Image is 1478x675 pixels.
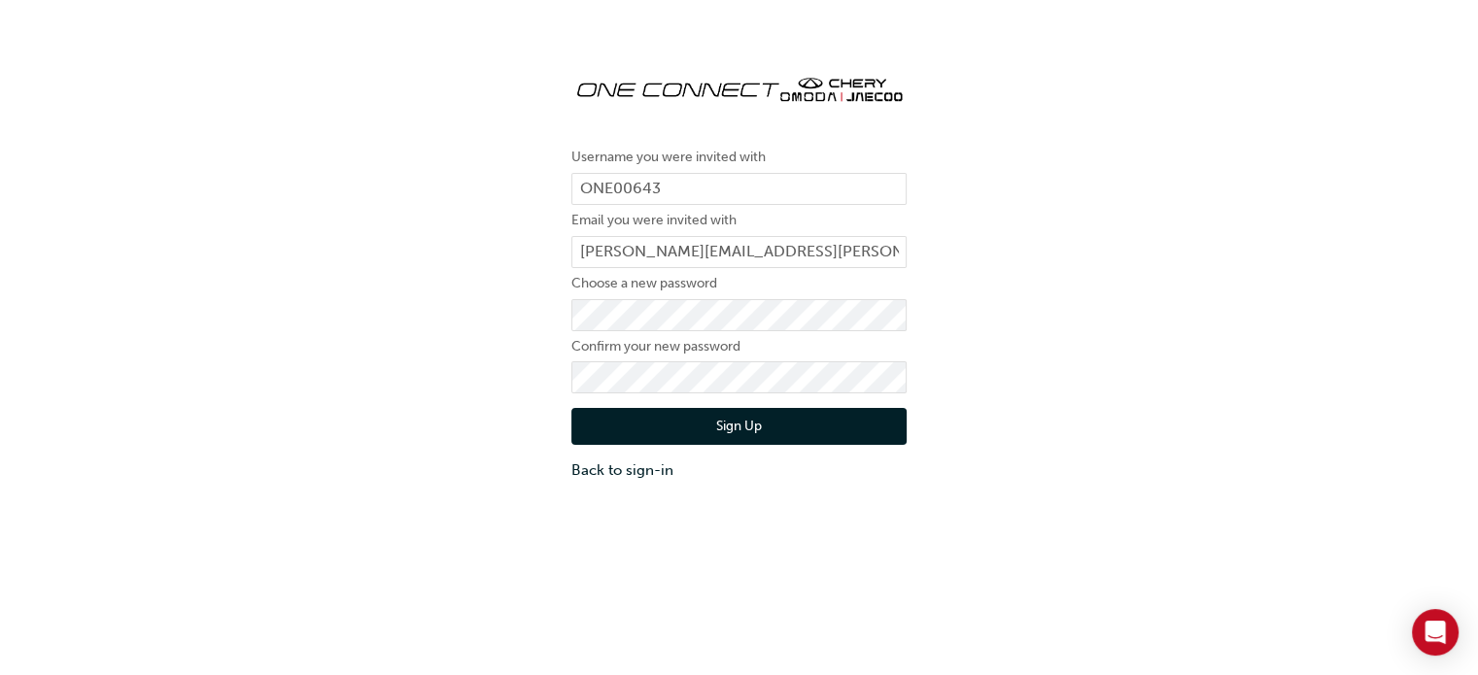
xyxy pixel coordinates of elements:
div: Open Intercom Messenger [1412,609,1459,656]
button: Sign Up [571,408,907,445]
label: Email you were invited with [571,209,907,232]
label: Choose a new password [571,272,907,295]
label: Confirm your new password [571,335,907,358]
label: Username you were invited with [571,146,907,169]
a: Back to sign-in [571,459,907,482]
input: Username [571,173,907,206]
img: oneconnect [571,58,907,117]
